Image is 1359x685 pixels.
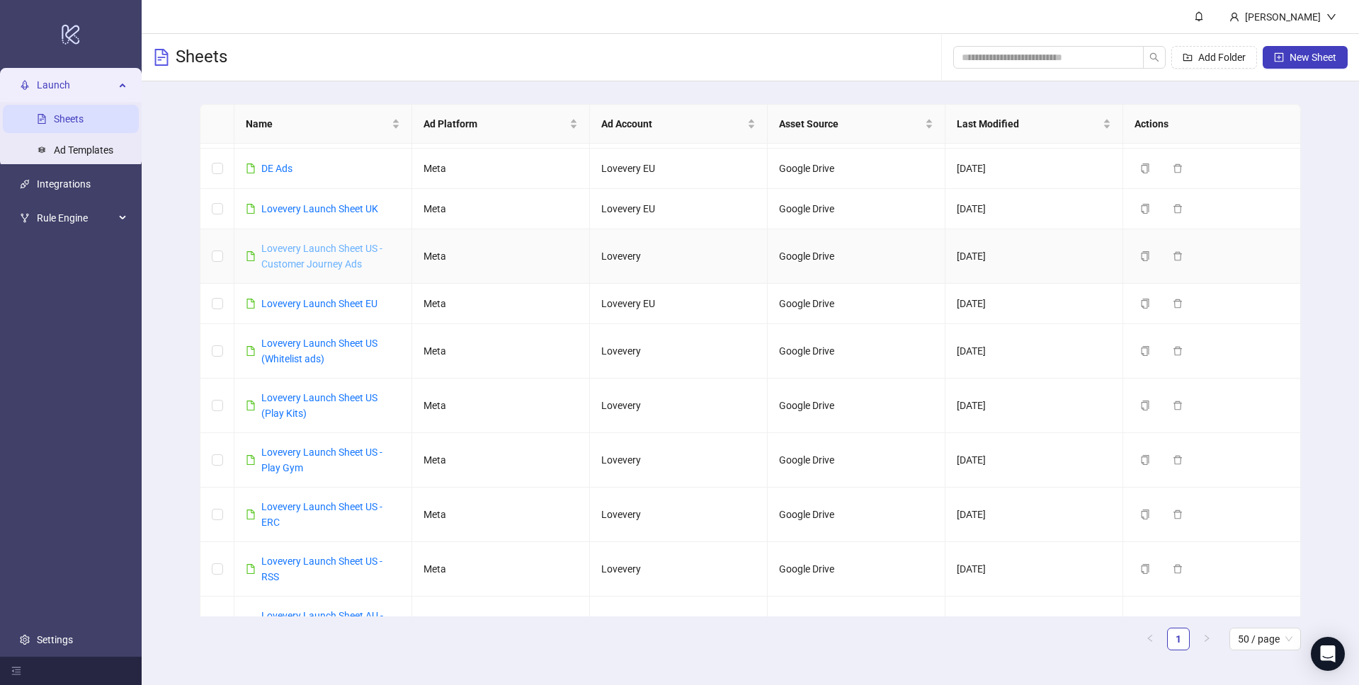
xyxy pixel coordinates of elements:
[1183,52,1193,62] span: folder-add
[37,178,91,190] a: Integrations
[1195,628,1218,650] li: Next Page
[37,71,115,99] span: Launch
[246,346,256,356] span: file
[768,379,945,433] td: Google Drive
[601,116,744,132] span: Ad Account
[261,392,377,419] a: Lovevery Launch Sheet US (Play Kits)
[261,610,383,637] a: Lovevery Launch Sheet AU - RSS
[768,189,945,229] td: Google Drive
[945,229,1123,284] td: [DATE]
[153,49,170,66] span: file-text
[590,324,768,379] td: Lovevery
[1311,637,1345,671] div: Open Intercom Messenger
[768,542,945,597] td: Google Drive
[779,116,922,132] span: Asset Source
[1239,9,1326,25] div: [PERSON_NAME]
[234,105,412,144] th: Name
[1173,346,1183,356] span: delete
[768,149,945,189] td: Google Drive
[1123,105,1301,144] th: Actions
[412,149,590,189] td: Meta
[246,204,256,214] span: file
[246,163,256,173] span: file
[945,189,1123,229] td: [DATE]
[1139,628,1161,650] li: Previous Page
[261,298,377,309] a: Lovevery Launch Sheet EU
[1173,251,1183,261] span: delete
[246,251,256,261] span: file
[768,284,945,324] td: Google Drive
[590,105,768,144] th: Ad Account
[945,105,1123,144] th: Last Modified
[37,204,115,232] span: Rule Engine
[1167,628,1190,650] li: 1
[945,324,1123,379] td: [DATE]
[246,401,256,410] span: file
[1263,46,1348,69] button: New Sheet
[423,116,567,132] span: Ad Platform
[11,666,21,676] span: menu-fold
[1171,46,1257,69] button: Add Folder
[768,488,945,542] td: Google Drive
[768,105,945,144] th: Asset Source
[590,379,768,433] td: Lovevery
[1229,628,1301,650] div: Page Size
[261,203,378,214] a: Lovevery Launch Sheet UK
[1229,12,1239,22] span: user
[1173,163,1183,173] span: delete
[590,229,768,284] td: Lovevery
[54,113,84,125] a: Sheets
[412,597,590,651] td: Meta
[261,556,382,582] a: Lovevery Launch Sheet US - RSS
[1198,52,1246,63] span: Add Folder
[945,284,1123,324] td: [DATE]
[957,116,1100,132] span: Last Modified
[1173,401,1183,410] span: delete
[412,542,590,597] td: Meta
[261,338,377,364] a: Lovevery Launch Sheet US (Whitelist ads)
[246,564,256,574] span: file
[1140,163,1150,173] span: copy
[1274,52,1284,62] span: plus-square
[412,229,590,284] td: Meta
[1140,204,1150,214] span: copy
[1326,12,1336,22] span: down
[1140,401,1150,410] span: copy
[945,488,1123,542] td: [DATE]
[1140,564,1150,574] span: copy
[1140,510,1150,519] span: copy
[20,213,30,223] span: fork
[1140,346,1150,356] span: copy
[1146,634,1154,643] span: left
[261,447,382,473] a: Lovevery Launch Sheet US - Play Gym
[412,105,590,144] th: Ad Platform
[1140,251,1150,261] span: copy
[246,299,256,309] span: file
[768,597,945,651] td: Google Drive
[590,488,768,542] td: Lovevery
[590,149,768,189] td: Lovevery EU
[590,597,768,651] td: Lovevery AU
[412,189,590,229] td: Meta
[945,433,1123,488] td: [DATE]
[412,284,590,324] td: Meta
[1290,52,1336,63] span: New Sheet
[246,510,256,519] span: file
[261,243,382,270] a: Lovevery Launch Sheet US - Customer Journey Ads
[590,189,768,229] td: Lovevery EU
[1173,564,1183,574] span: delete
[1139,628,1161,650] button: left
[412,324,590,379] td: Meta
[1140,299,1150,309] span: copy
[1168,628,1189,650] a: 1
[1140,455,1150,465] span: copy
[20,80,30,90] span: rocket
[768,433,945,488] td: Google Drive
[412,433,590,488] td: Meta
[1173,299,1183,309] span: delete
[261,501,382,528] a: Lovevery Launch Sheet US - ERC
[945,597,1123,651] td: [DATE]
[1202,634,1211,643] span: right
[945,379,1123,433] td: [DATE]
[1173,455,1183,465] span: delete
